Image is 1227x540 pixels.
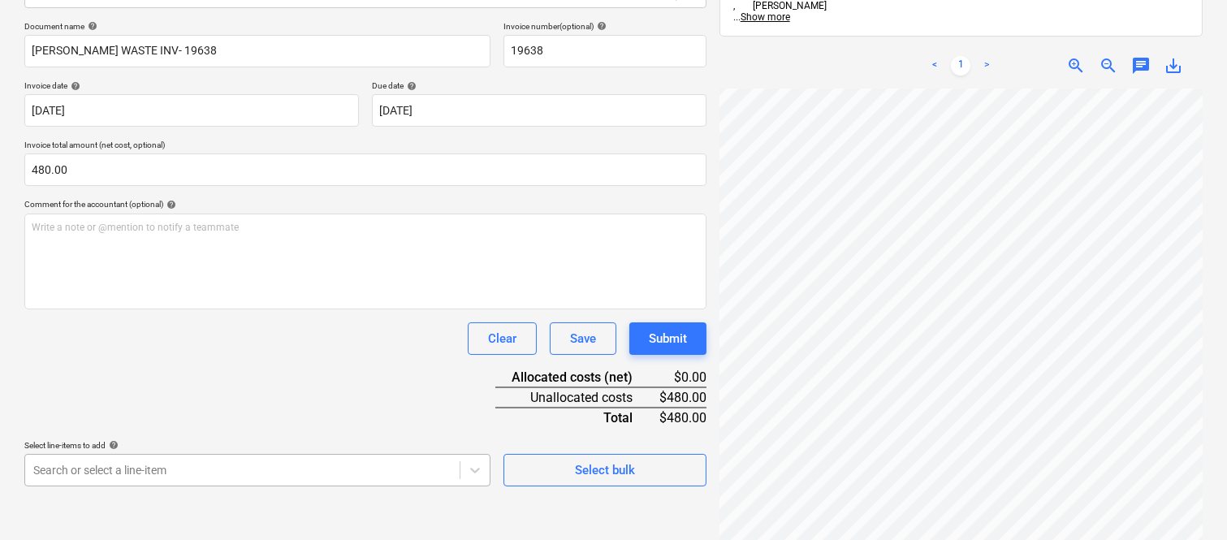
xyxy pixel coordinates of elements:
[570,328,596,349] div: Save
[495,368,659,387] div: Allocated costs (net)
[24,35,490,67] input: Document name
[1066,56,1086,76] span: zoom_in
[372,80,706,91] div: Due date
[495,387,659,408] div: Unallocated costs
[575,460,635,481] div: Select bulk
[977,56,996,76] a: Next page
[24,94,359,127] input: Invoice date not specified
[488,328,516,349] div: Clear
[24,21,490,32] div: Document name
[24,80,359,91] div: Invoice date
[24,199,706,210] div: Comment for the accountant (optional)
[594,21,607,31] span: help
[404,81,417,91] span: help
[925,56,944,76] a: Previous page
[503,35,706,67] input: Invoice number
[659,368,706,387] div: $0.00
[84,21,97,31] span: help
[503,454,706,486] button: Select bulk
[106,440,119,450] span: help
[649,328,687,349] div: Submit
[629,322,706,355] button: Submit
[67,81,80,91] span: help
[1131,56,1151,76] span: chat
[24,140,706,153] p: Invoice total amount (net cost, optional)
[503,21,706,32] div: Invoice number (optional)
[24,153,706,186] input: Invoice total amount (net cost, optional)
[951,56,970,76] a: Page 1 is your current page
[163,200,176,210] span: help
[1164,56,1183,76] span: save_alt
[24,440,490,451] div: Select line-items to add
[659,387,706,408] div: $480.00
[1099,56,1118,76] span: zoom_out
[372,94,706,127] input: Due date not specified
[495,408,659,427] div: Total
[741,11,790,23] span: Show more
[468,322,537,355] button: Clear
[1146,462,1227,540] iframe: Chat Widget
[733,11,790,23] span: ...
[659,408,706,427] div: $480.00
[550,322,616,355] button: Save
